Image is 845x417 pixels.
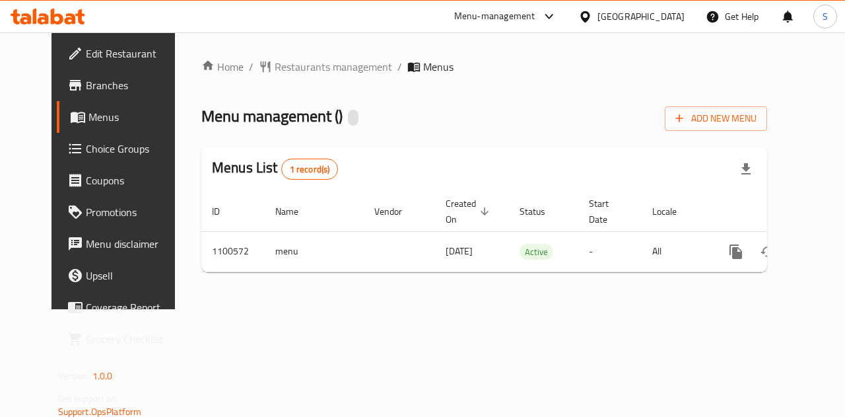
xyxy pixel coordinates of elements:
span: Vendor [374,204,419,219]
span: Locale [652,204,694,219]
span: Start Date [589,196,626,227]
span: ID [212,204,237,219]
span: Menu disclaimer [86,236,182,252]
a: Branches [57,69,193,101]
span: 1 record(s) [282,163,338,176]
span: [DATE] [446,243,473,260]
a: Upsell [57,260,193,291]
h2: Menus List [212,158,338,180]
a: Restaurants management [259,59,392,75]
td: - [578,231,642,272]
div: [GEOGRAPHIC_DATA] [597,9,685,24]
span: Add New Menu [675,110,757,127]
div: Menu-management [454,9,535,24]
a: Coverage Report [57,291,193,323]
button: more [720,236,752,268]
span: Coverage Report [86,299,182,315]
td: All [642,231,710,272]
span: Status [520,204,562,219]
a: Menu disclaimer [57,228,193,260]
span: Restaurants management [275,59,392,75]
td: 1100572 [201,231,265,272]
span: Name [275,204,316,219]
a: Promotions [57,196,193,228]
span: Coupons [86,172,182,188]
span: Branches [86,77,182,93]
a: Menus [57,101,193,133]
span: Promotions [86,204,182,220]
div: Export file [730,153,762,185]
span: Menu management ( ) [201,101,343,131]
span: Edit Restaurant [86,46,182,61]
span: Get support on: [58,390,119,407]
a: Coupons [57,165,193,196]
li: / [397,59,402,75]
button: Add New Menu [665,106,767,131]
a: Choice Groups [57,133,193,165]
a: Edit Restaurant [57,38,193,69]
span: Created On [446,196,493,227]
nav: breadcrumb [201,59,767,75]
span: Active [520,245,553,260]
button: Change Status [752,236,784,268]
span: Upsell [86,268,182,284]
span: Menus [88,109,182,125]
span: Menus [423,59,454,75]
div: Total records count [281,159,339,180]
span: 1.0.0 [92,367,113,385]
span: S [823,9,828,24]
span: Grocery Checklist [86,331,182,347]
td: menu [265,231,364,272]
a: Grocery Checklist [57,323,193,355]
span: Version: [58,367,90,385]
a: Home [201,59,244,75]
li: / [249,59,253,75]
span: Choice Groups [86,141,182,157]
